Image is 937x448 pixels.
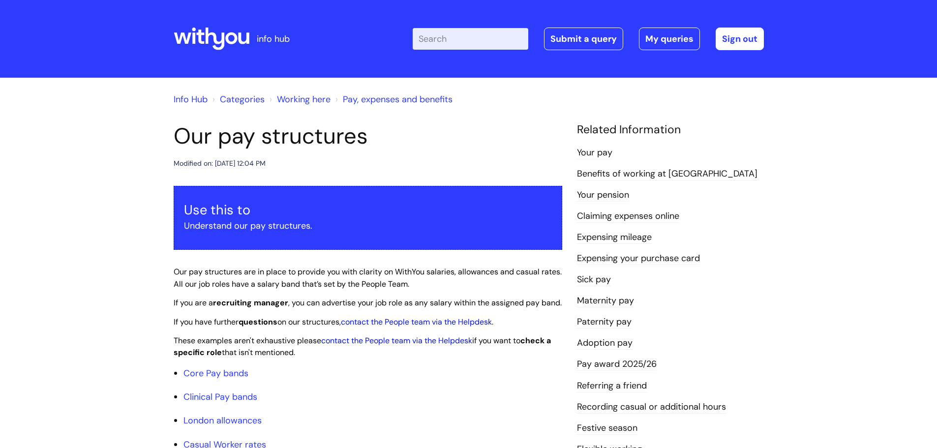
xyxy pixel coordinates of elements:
a: Sign out [716,28,764,50]
a: My queries [639,28,700,50]
span: Our pay structures are in place to provide you with clarity on WithYou salaries, allowances and c... [174,267,562,289]
strong: questions [239,317,277,327]
a: Info Hub [174,93,208,105]
a: Maternity pay [577,295,634,307]
a: Categories [220,93,265,105]
span: These examples aren't exhaustive please if you want to that isn't mentioned. [174,335,551,358]
a: Clinical Pay bands [183,391,257,403]
a: contact the People team via the Helpdesk [321,335,472,346]
a: Working here [277,93,331,105]
a: London allowances [183,415,262,426]
a: Referring a friend [577,380,647,392]
h4: Related Information [577,123,764,137]
a: Your pension [577,189,629,202]
a: Core Pay bands [183,367,248,379]
a: Adoption pay [577,337,633,350]
a: Festive season [577,422,637,435]
a: Submit a query [544,28,623,50]
p: info hub [257,31,290,47]
div: | - [413,28,764,50]
span: If you are a , you can advertise your job role as any salary within the assigned pay band. [174,298,562,308]
a: Pay award 2025/26 [577,358,657,371]
a: Expensing your purchase card [577,252,700,265]
h1: Our pay structures [174,123,562,149]
p: Understand our pay structures. [184,218,552,234]
span: If you have further on our structures, . [174,317,493,327]
li: Pay, expenses and benefits [333,91,453,107]
a: Claiming expenses online [577,210,679,223]
input: Search [413,28,528,50]
a: Pay, expenses and benefits [343,93,453,105]
a: Your pay [577,147,612,159]
a: Sick pay [577,273,611,286]
a: contact the People team via the Helpdesk [341,317,492,327]
a: Benefits of working at [GEOGRAPHIC_DATA] [577,168,757,180]
a: Paternity pay [577,316,632,329]
h3: Use this to [184,202,552,218]
a: Expensing mileage [577,231,652,244]
a: Recording casual or additional hours [577,401,726,414]
div: Modified on: [DATE] 12:04 PM [174,157,266,170]
li: Working here [267,91,331,107]
li: Solution home [210,91,265,107]
strong: recruiting manager [213,298,288,308]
